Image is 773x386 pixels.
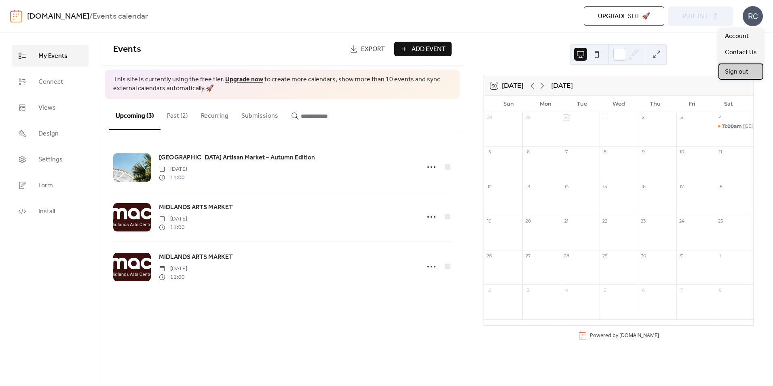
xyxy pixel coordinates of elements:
a: [GEOGRAPHIC_DATA] Artisan Market – Autumn Edition [159,153,315,163]
b: Events calendar [93,9,148,24]
a: MIDLANDS ARTS MARKET [159,202,233,213]
div: 6 [525,149,531,155]
span: My Events [38,51,68,61]
div: 30 [640,252,646,259]
span: Contact Us [725,48,757,57]
span: Upgrade site 🚀 [598,12,650,21]
div: Tue [564,96,600,112]
a: Design [12,123,89,144]
div: 6 [640,287,646,293]
button: Past (2) [161,99,194,129]
div: 16 [640,183,646,189]
button: Submissions [235,99,285,129]
div: 21 [563,218,569,224]
button: Upgrade site 🚀 [584,6,664,26]
div: 9 [640,149,646,155]
span: Events [113,40,141,58]
span: Design [38,129,59,139]
button: Recurring [194,99,235,129]
button: Upcoming (3) [109,99,161,130]
span: This site is currently using the free tier. to create more calendars, show more than 10 events an... [113,75,452,93]
div: 11 [717,149,723,155]
div: 17 [679,183,685,189]
div: 25 [717,218,723,224]
span: 11:00 [159,273,187,282]
div: Mon [527,96,564,112]
div: 10 [679,149,685,155]
a: [DOMAIN_NAME] [619,332,659,339]
span: Connect [38,77,63,87]
div: 5 [602,287,608,293]
div: 15 [602,183,608,189]
b: / [89,9,93,24]
span: Form [38,181,53,191]
span: 11:00am [722,123,743,130]
div: 1 [717,252,723,259]
span: Install [38,207,55,216]
div: 2 [486,287,492,293]
span: 11:00 [159,223,187,232]
a: Connect [12,71,89,93]
div: Sat [710,96,747,112]
span: Settings [38,155,63,165]
button: 30[DATE] [488,80,526,91]
span: [DATE] [159,265,187,273]
div: Birmingham Botanical Gardens Artisan Market – Autumn Edition [715,123,753,130]
div: 30 [563,115,569,121]
div: 8 [602,149,608,155]
div: 19 [486,218,492,224]
div: Powered by [590,332,659,339]
div: 4 [717,115,723,121]
span: [GEOGRAPHIC_DATA] Artisan Market – Autumn Edition [159,153,315,163]
div: 27 [525,252,531,259]
span: [DATE] [159,215,187,223]
div: 2 [640,115,646,121]
div: Fri [674,96,710,112]
div: 26 [486,252,492,259]
a: My Events [12,45,89,67]
a: Upgrade now [225,73,263,86]
span: Sign out [725,67,748,77]
a: [DOMAIN_NAME] [27,9,89,24]
div: 20 [525,218,531,224]
div: 22 [602,218,608,224]
span: Add Event [412,45,446,54]
div: 8 [717,287,723,293]
div: RC [743,6,763,26]
div: 23 [640,218,646,224]
div: 7 [679,287,685,293]
span: Export [361,45,385,54]
div: 18 [717,183,723,189]
div: 28 [563,252,569,259]
span: Account [725,32,749,41]
div: 31 [679,252,685,259]
a: MIDLANDS ARTS MARKET [159,252,233,263]
div: 14 [563,183,569,189]
a: Account [718,28,763,44]
div: 28 [486,115,492,121]
div: 24 [679,218,685,224]
div: Sun [490,96,527,112]
div: 3 [525,287,531,293]
a: Install [12,200,89,222]
div: 29 [602,252,608,259]
div: 29 [525,115,531,121]
div: 7 [563,149,569,155]
span: MIDLANDS ARTS MARKET [159,203,233,212]
div: [DATE] [551,81,573,91]
a: Settings [12,148,89,170]
button: Add Event [394,42,452,56]
div: 5 [486,149,492,155]
a: Views [12,97,89,119]
div: Wed [600,96,637,112]
a: Export [344,42,391,56]
div: 4 [563,287,569,293]
span: 11:00 [159,174,187,182]
img: logo [10,10,22,23]
div: 1 [602,115,608,121]
div: Thu [637,96,674,112]
span: Views [38,103,56,113]
a: Form [12,174,89,196]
